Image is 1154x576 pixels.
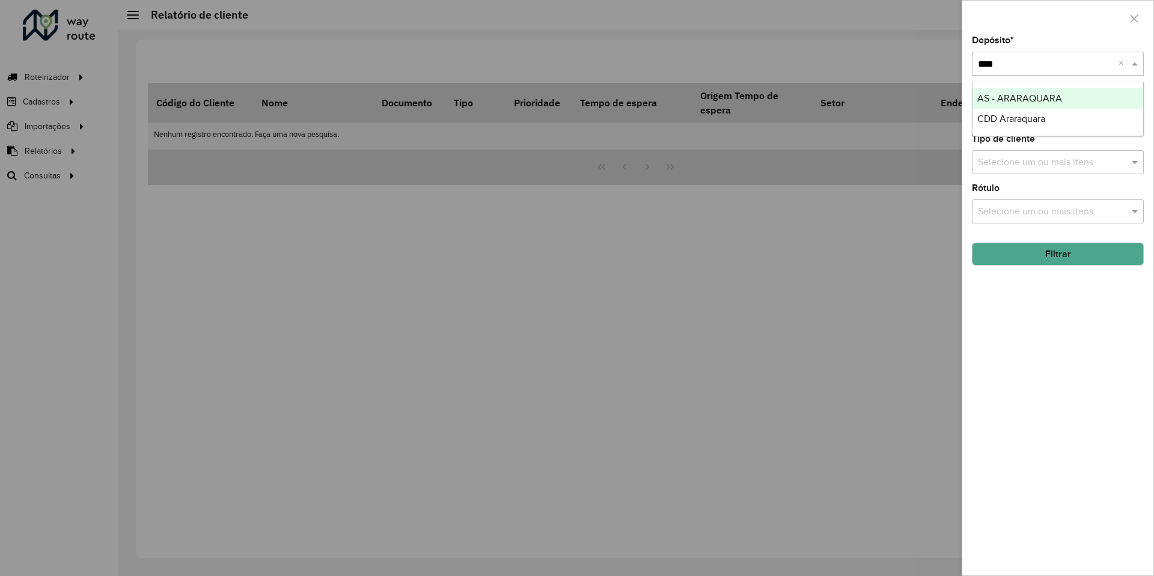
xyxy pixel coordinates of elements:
span: CDD Araraquara [977,114,1045,124]
label: Depósito [972,33,1014,47]
button: Filtrar [972,243,1144,265]
span: AS - ARARAQUARA [977,93,1062,103]
ng-dropdown-panel: Options list [972,82,1144,136]
label: Tipo de cliente [972,132,1035,146]
label: Rótulo [972,181,1000,195]
span: Clear all [1119,56,1129,71]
